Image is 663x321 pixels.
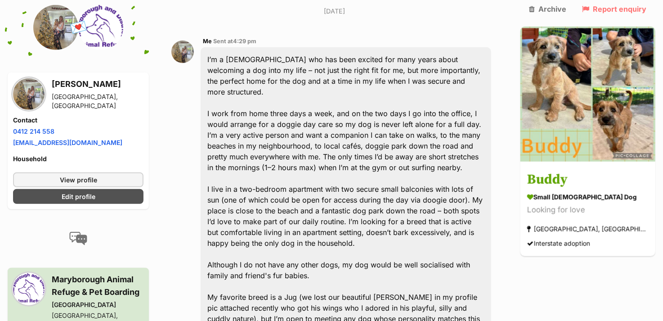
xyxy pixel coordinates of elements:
[233,38,256,45] span: 4:29 pm
[13,78,45,109] img: Kate Fletcher profile pic
[52,92,143,110] div: [GEOGRAPHIC_DATA], [GEOGRAPHIC_DATA]
[13,115,143,124] h4: Contact
[13,189,143,203] a: Edit profile
[520,163,655,256] a: Buddy small [DEMOGRAPHIC_DATA] Dog Looking for love [GEOGRAPHIC_DATA], [GEOGRAPHIC_DATA] Intersta...
[13,172,143,187] a: View profile
[171,41,194,63] img: Kate Fletcher profile pic
[52,300,143,309] div: [GEOGRAPHIC_DATA]
[62,191,95,201] span: Edit profile
[13,127,54,135] a: 0412 214 558
[520,26,655,161] img: Buddy
[203,38,212,45] span: Me
[52,77,143,90] h3: [PERSON_NAME]
[69,231,87,245] img: conversation-icon-4a6f8262b818ee0b60e3300018af0b2d0b884aa5de6e9bcb8d3d4eeb1a70a7c4.svg
[529,5,567,13] a: Archive
[527,204,649,216] div: Looking for love
[60,175,97,184] span: View profile
[527,223,649,235] div: [GEOGRAPHIC_DATA], [GEOGRAPHIC_DATA]
[582,5,646,13] a: Report enquiry
[213,38,256,45] span: Sent at
[52,273,143,298] h3: Maryborough Animal Refuge & Pet Boarding
[13,273,45,304] img: Maryborough Animal Refuge profile pic
[13,138,122,146] a: [EMAIL_ADDRESS][DOMAIN_NAME]
[13,154,143,163] h4: Household
[68,18,89,37] span: 💌
[527,237,590,249] div: Interstate adoption
[33,5,78,50] img: Kate Fletcher profile pic
[171,6,498,16] p: [DATE]
[78,5,123,50] img: Maryborough Animal Refuge profile pic
[527,192,649,202] div: small [DEMOGRAPHIC_DATA] Dog
[527,170,649,190] h3: Buddy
